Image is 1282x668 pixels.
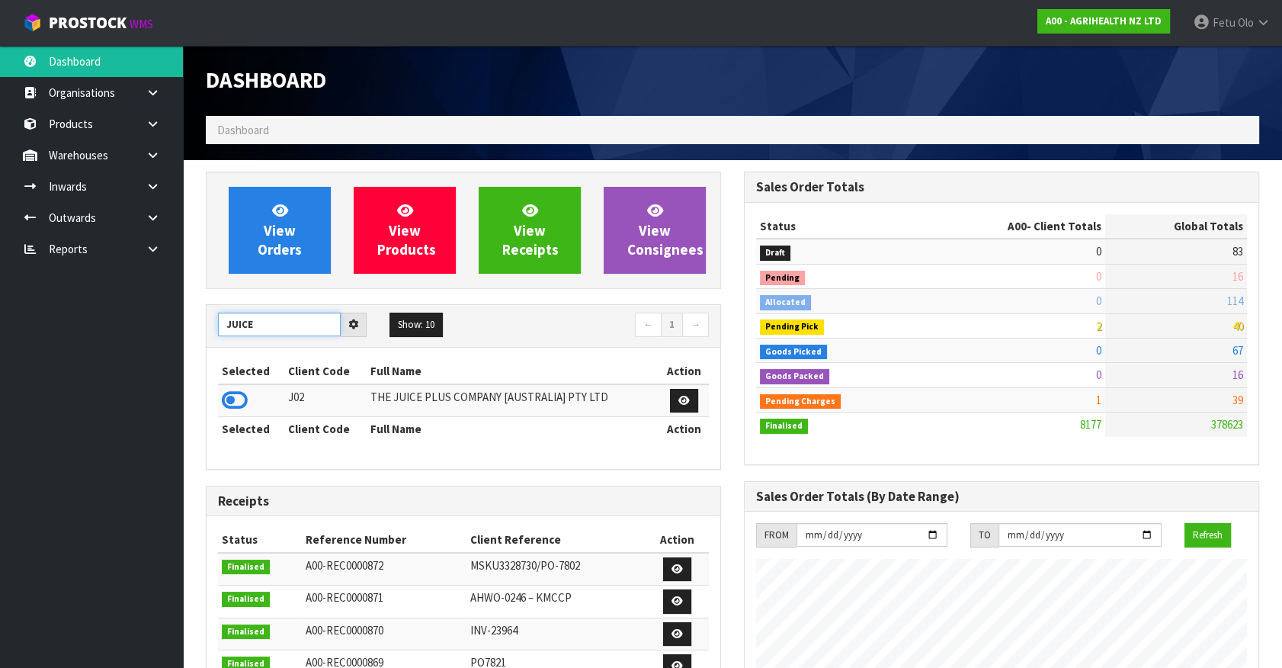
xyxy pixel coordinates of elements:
th: Client Reference [466,528,645,552]
div: FROM [756,523,796,548]
td: J02 [284,384,367,417]
span: Fetu [1213,15,1236,30]
h3: Receipts [218,494,709,509]
span: View Orders [258,201,302,259]
th: Action [659,359,710,384]
div: TO [970,523,998,548]
th: Global Totals [1105,214,1247,239]
span: Goods Picked [760,345,827,360]
span: 378623 [1211,417,1243,432]
th: Full Name [367,417,659,442]
span: Allocated [760,295,811,310]
span: 0 [1096,343,1101,358]
h3: Sales Order Totals [756,180,1247,194]
span: 16 [1232,269,1243,284]
th: Client Code [284,359,367,384]
th: Full Name [367,359,659,384]
h3: Sales Order Totals (By Date Range) [756,490,1247,504]
th: - Client Totals [918,214,1105,239]
a: ViewReceipts [479,187,581,274]
input: Search clients [218,313,341,336]
span: View Products [377,201,436,259]
button: Refresh [1184,523,1231,548]
span: 16 [1232,368,1243,382]
span: A00-REC0000870 [306,623,383,637]
span: Finalised [760,419,808,434]
span: Draft [760,246,790,261]
small: WMS [130,17,153,31]
span: 67 [1232,343,1243,358]
th: Client Code [284,417,367,442]
nav: Page navigation [475,313,709,339]
span: 0 [1096,368,1101,382]
a: ViewOrders [229,187,331,274]
span: Pending Pick [760,320,824,335]
th: Action [659,417,710,442]
a: ViewConsignees [604,187,706,274]
img: cube-alt.png [23,13,42,32]
span: A00-REC0000871 [306,590,383,605]
span: 2 [1096,319,1101,333]
td: THE JUICE PLUS COMPANY [AUSTRALIA] PTY LTD [367,384,659,417]
th: Status [218,528,302,552]
button: Show: 10 [389,313,443,337]
span: View Consignees [627,201,703,259]
span: 8177 [1080,417,1101,432]
span: 39 [1232,393,1243,407]
span: Pending [760,271,805,286]
span: Goods Packed [760,369,829,384]
span: 114 [1227,294,1243,308]
a: A00 - AGRIHEALTH NZ LTD [1037,9,1170,34]
span: Pending Charges [760,394,841,409]
th: Selected [218,359,284,384]
a: ViewProducts [354,187,456,274]
span: Finalised [222,592,270,607]
span: INV-23964 [470,623,518,637]
span: 40 [1232,319,1243,333]
strong: A00 - AGRIHEALTH NZ LTD [1046,14,1162,27]
th: Status [756,214,918,239]
th: Action [645,528,709,552]
th: Selected [218,417,284,442]
span: 1 [1096,393,1101,407]
span: 0 [1096,269,1101,284]
span: Olo [1238,15,1254,30]
span: 83 [1232,244,1243,259]
span: Dashboard [206,66,326,94]
span: A00 [1008,219,1027,233]
a: 1 [661,313,683,337]
span: AHWO-0246 – KMCCP [470,590,572,605]
span: Finalised [222,560,270,575]
span: View Receipts [502,201,559,259]
span: 0 [1096,294,1101,308]
span: 0 [1096,244,1101,259]
span: A00-REC0000872 [306,558,383,573]
a: → [682,313,709,337]
a: ← [635,313,662,337]
span: ProStock [49,13,127,33]
span: MSKU3328730/PO-7802 [470,558,580,573]
span: Dashboard [217,123,269,137]
th: Reference Number [302,528,466,552]
span: Finalised [222,625,270,640]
